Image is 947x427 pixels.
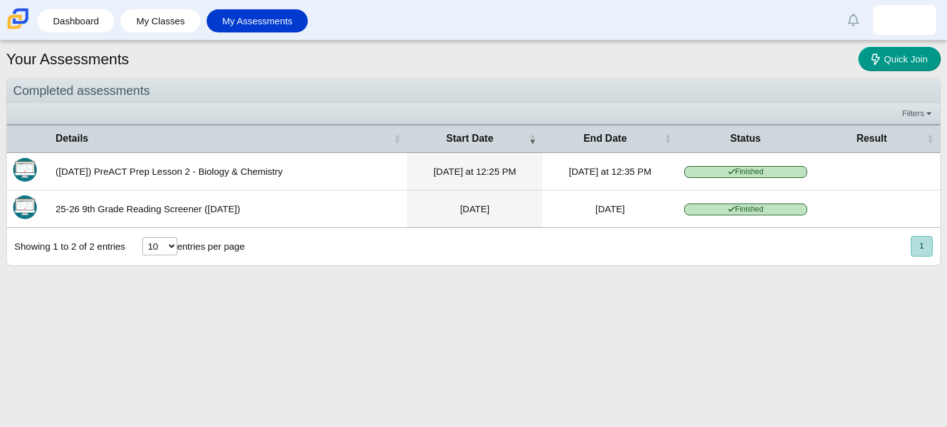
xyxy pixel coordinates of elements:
[5,23,31,34] a: Carmen School of Science & Technology
[13,158,37,182] img: Itembank
[7,228,125,265] div: Showing 1 to 2 of 2 entries
[911,236,933,257] button: 1
[926,132,934,145] span: Result : Activate to sort
[910,236,933,257] nav: pagination
[899,107,937,120] a: Filters
[413,132,526,145] span: Start Date
[177,241,245,252] label: entries per page
[6,49,129,70] h1: Your Assessments
[664,132,672,145] span: End Date : Activate to sort
[393,132,401,145] span: Details : Activate to sort
[433,166,516,177] time: Sep 29, 2025 at 12:25 PM
[44,9,108,32] a: Dashboard
[596,204,625,214] time: Aug 26, 2025 at 11:36 AM
[56,132,391,145] span: Details
[5,6,31,32] img: Carmen School of Science & Technology
[460,204,489,214] time: Aug 26, 2025 at 11:05 AM
[49,190,407,228] td: 25-26 9th Grade Reading Screener ([DATE])
[529,132,536,145] span: Start Date : Activate to remove sorting
[840,6,867,34] a: Alerts
[569,166,651,177] time: Sep 29, 2025 at 12:35 PM
[684,204,807,215] span: Finished
[684,132,807,145] span: Status
[13,195,37,219] img: Itembank
[895,10,915,30] img: jonatan.abarcagarc.8YrqGG
[7,78,940,104] div: Completed assessments
[820,132,924,145] span: Result
[858,47,941,71] a: Quick Join
[549,132,662,145] span: End Date
[49,153,407,190] td: ([DATE]) PreACT Prep Lesson 2 - Biology & Chemistry
[873,5,936,35] a: jonatan.abarcagarc.8YrqGG
[127,9,194,32] a: My Classes
[213,9,302,32] a: My Assessments
[884,54,928,64] span: Quick Join
[684,166,807,178] span: Finished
